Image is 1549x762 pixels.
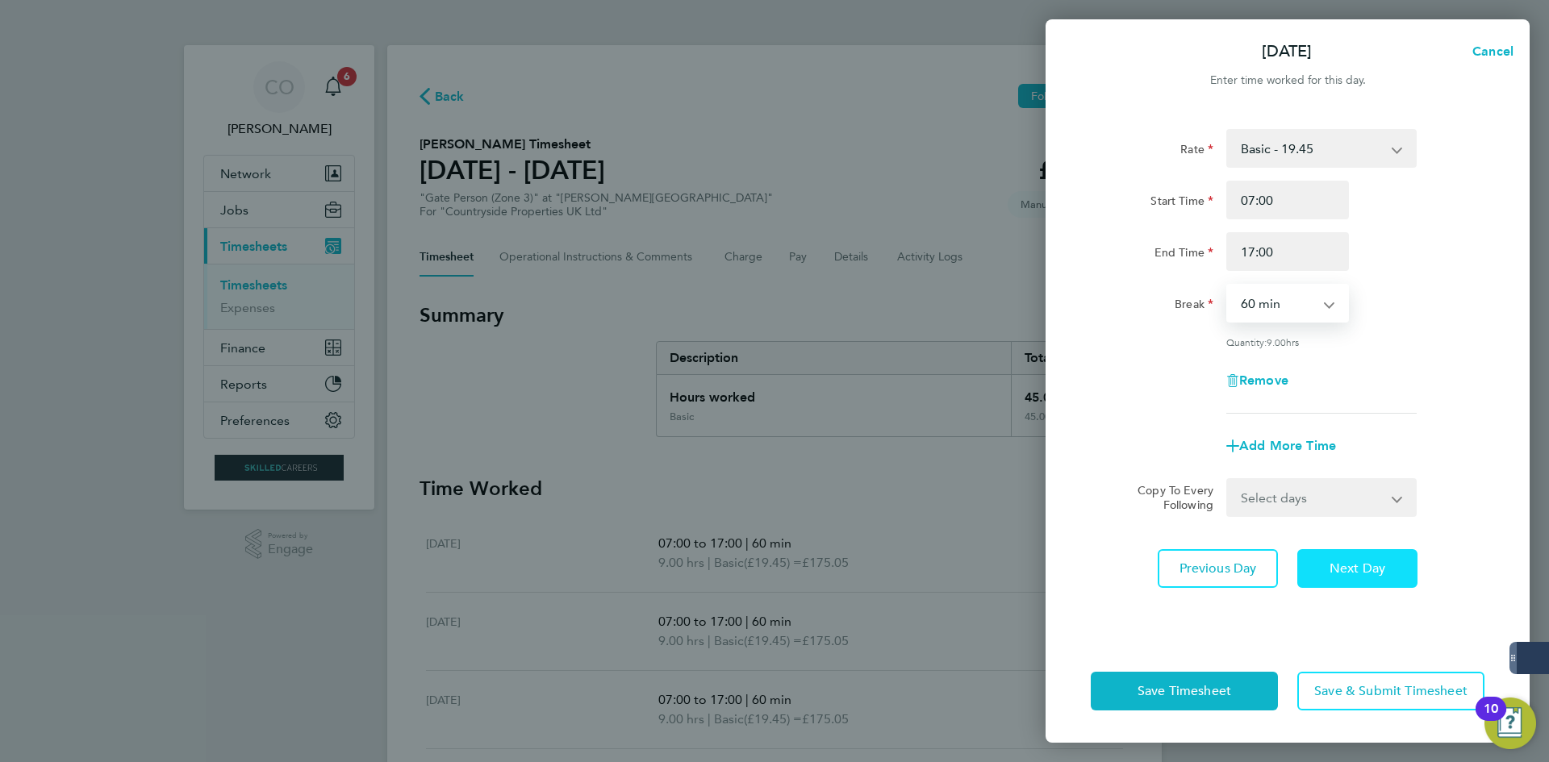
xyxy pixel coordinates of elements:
div: 10 [1484,709,1498,730]
span: Add More Time [1239,438,1336,453]
p: [DATE] [1262,40,1312,63]
input: E.g. 08:00 [1226,181,1349,219]
span: Remove [1239,373,1288,388]
span: Save Timesheet [1138,683,1231,699]
button: Save & Submit Timesheet [1297,672,1484,710]
label: Start Time [1150,194,1213,213]
span: Previous Day [1179,560,1257,577]
input: E.g. 18:00 [1226,232,1349,271]
span: Next Day [1330,560,1385,577]
button: Next Day [1297,549,1417,588]
label: Rate [1180,142,1213,161]
button: Open Resource Center, 10 new notifications [1484,697,1536,749]
label: Copy To Every Following [1125,483,1213,512]
button: Previous Day [1158,549,1278,588]
label: Break [1175,297,1213,316]
button: Add More Time [1226,439,1336,452]
label: End Time [1154,245,1213,264]
button: Remove [1226,374,1288,387]
span: Cancel [1468,44,1514,59]
span: Save & Submit Timesheet [1314,683,1468,699]
span: 9.00 [1267,335,1286,348]
div: Enter time worked for this day. [1046,71,1530,90]
div: Quantity: hrs [1226,335,1417,348]
button: Save Timesheet [1091,672,1278,710]
button: Cancel [1447,35,1530,68]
